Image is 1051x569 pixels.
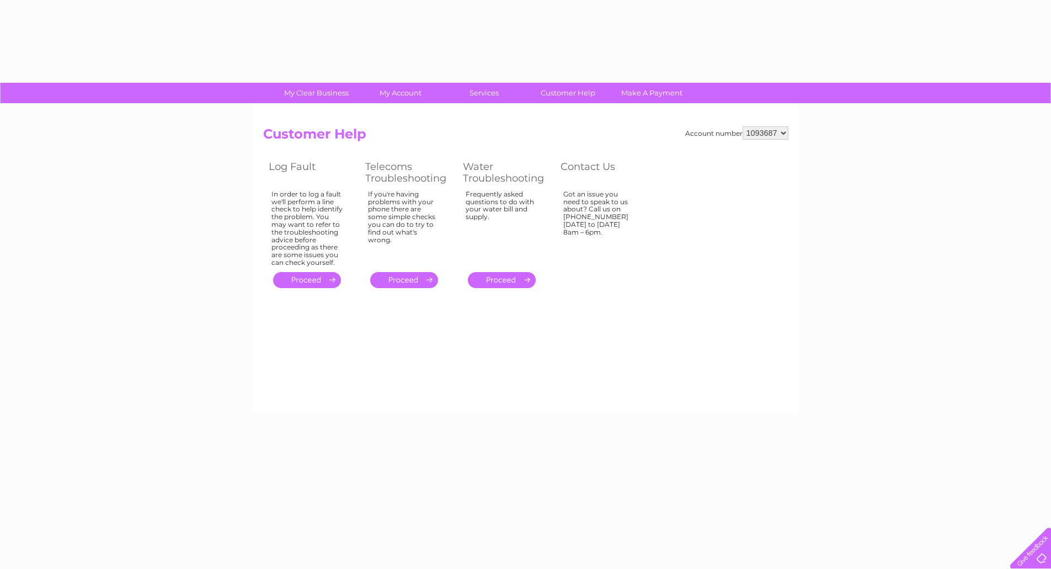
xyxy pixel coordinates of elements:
[355,83,446,103] a: My Account
[522,83,613,103] a: Customer Help
[555,158,652,187] th: Contact Us
[271,190,343,267] div: In order to log a fault we'll perform a line check to help identify the problem. You may want to ...
[273,272,341,288] a: .
[685,126,788,140] div: Account number
[370,272,438,288] a: .
[368,190,441,262] div: If you're having problems with your phone there are some simple checks you can do to try to find ...
[466,190,538,262] div: Frequently asked questions to do with your water bill and supply.
[468,272,536,288] a: .
[563,190,635,262] div: Got an issue you need to speak to us about? Call us on [PHONE_NUMBER] [DATE] to [DATE] 8am – 6pm.
[263,126,788,147] h2: Customer Help
[271,83,362,103] a: My Clear Business
[606,83,697,103] a: Make A Payment
[457,158,555,187] th: Water Troubleshooting
[439,83,530,103] a: Services
[263,158,360,187] th: Log Fault
[360,158,457,187] th: Telecoms Troubleshooting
